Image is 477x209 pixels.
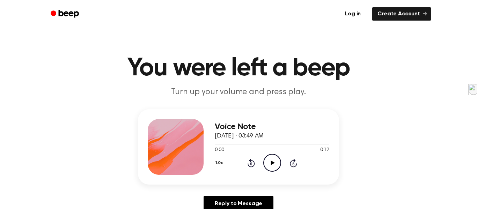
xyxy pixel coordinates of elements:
h1: You were left a beep [60,56,417,81]
button: 1.0x [215,157,225,169]
span: 0:12 [320,147,329,154]
a: Log in [338,6,368,22]
span: 0:00 [215,147,224,154]
a: Create Account [372,7,431,21]
a: Beep [46,7,85,21]
p: Turn up your volume and press play. [104,87,373,98]
h3: Voice Note [215,122,329,132]
span: [DATE] · 03:49 AM [215,133,264,139]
